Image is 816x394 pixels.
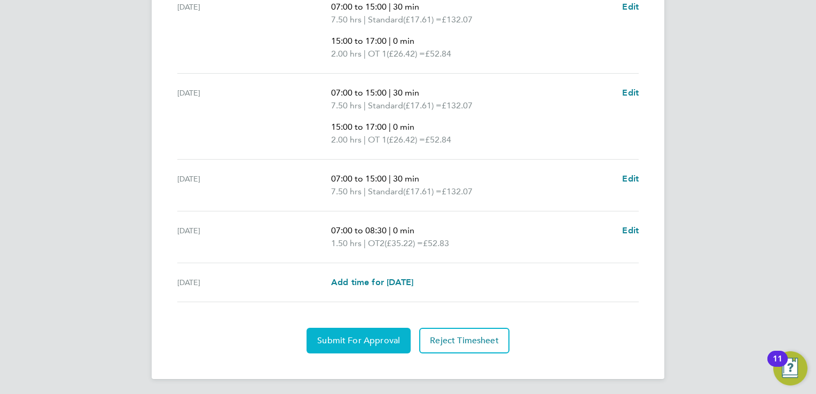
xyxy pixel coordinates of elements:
[331,238,362,248] span: 1.50 hrs
[622,225,639,235] span: Edit
[368,133,387,146] span: OT 1
[622,172,639,185] a: Edit
[419,328,509,353] button: Reject Timesheet
[393,2,419,12] span: 30 min
[364,186,366,196] span: |
[364,49,366,59] span: |
[393,122,414,132] span: 0 min
[622,174,639,184] span: Edit
[364,135,366,145] span: |
[331,135,362,145] span: 2.00 hrs
[331,277,413,287] span: Add time for [DATE]
[387,135,425,145] span: (£26.42) =
[389,225,391,235] span: |
[177,86,331,146] div: [DATE]
[331,100,362,111] span: 7.50 hrs
[442,100,473,111] span: £132.07
[622,224,639,237] a: Edit
[177,276,331,289] div: [DATE]
[331,225,387,235] span: 07:00 to 08:30
[622,88,639,98] span: Edit
[331,14,362,25] span: 7.50 hrs
[368,99,403,112] span: Standard
[773,351,807,385] button: Open Resource Center, 11 new notifications
[368,48,387,60] span: OT 1
[442,14,473,25] span: £132.07
[393,88,419,98] span: 30 min
[622,2,639,12] span: Edit
[331,2,387,12] span: 07:00 to 15:00
[622,86,639,99] a: Edit
[403,14,442,25] span: (£17.61) =
[368,185,403,198] span: Standard
[423,238,449,248] span: £52.83
[331,174,387,184] span: 07:00 to 15:00
[389,122,391,132] span: |
[442,186,473,196] span: £132.07
[177,224,331,250] div: [DATE]
[622,1,639,13] a: Edit
[389,2,391,12] span: |
[331,122,387,132] span: 15:00 to 17:00
[331,276,413,289] a: Add time for [DATE]
[364,238,366,248] span: |
[368,13,403,26] span: Standard
[389,36,391,46] span: |
[773,359,782,373] div: 11
[331,36,387,46] span: 15:00 to 17:00
[387,49,425,59] span: (£26.42) =
[177,1,331,60] div: [DATE]
[331,88,387,98] span: 07:00 to 15:00
[403,100,442,111] span: (£17.61) =
[331,49,362,59] span: 2.00 hrs
[177,172,331,198] div: [DATE]
[385,238,423,248] span: (£35.22) =
[403,186,442,196] span: (£17.61) =
[425,135,451,145] span: £52.84
[430,335,499,346] span: Reject Timesheet
[368,237,385,250] span: OT2
[393,36,414,46] span: 0 min
[425,49,451,59] span: £52.84
[307,328,411,353] button: Submit For Approval
[389,88,391,98] span: |
[393,174,419,184] span: 30 min
[389,174,391,184] span: |
[317,335,400,346] span: Submit For Approval
[331,186,362,196] span: 7.50 hrs
[393,225,414,235] span: 0 min
[364,14,366,25] span: |
[364,100,366,111] span: |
